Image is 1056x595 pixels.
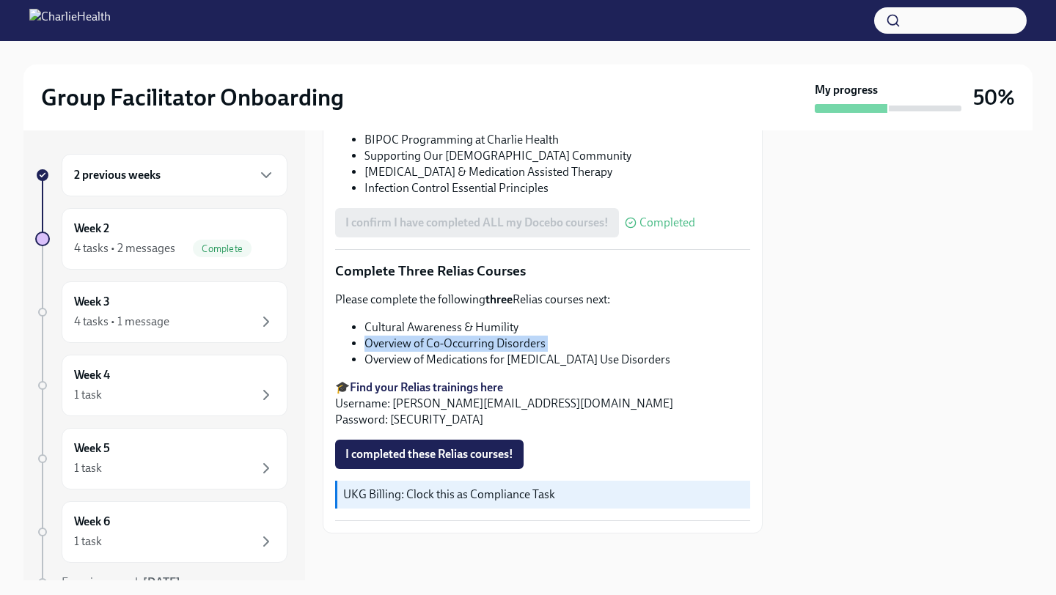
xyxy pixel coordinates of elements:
[364,180,750,196] li: Infection Control Essential Principles
[364,148,750,164] li: Supporting Our [DEMOGRAPHIC_DATA] Community
[35,501,287,563] a: Week 61 task
[364,319,750,336] li: Cultural Awareness & Humility
[35,428,287,489] a: Week 51 task
[74,314,169,330] div: 4 tasks • 1 message
[62,575,180,589] span: Experience ends
[74,533,102,550] div: 1 task
[29,9,111,32] img: CharlieHealth
[343,487,744,503] p: UKG Billing: Clock this as Compliance Task
[364,336,750,352] li: Overview of Co-Occurring Disorders
[74,240,175,256] div: 4 tasks • 2 messages
[74,440,110,457] h6: Week 5
[364,352,750,368] li: Overview of Medications for [MEDICAL_DATA] Use Disorders
[74,167,161,183] h6: 2 previous weeks
[35,355,287,416] a: Week 41 task
[364,164,750,180] li: [MEDICAL_DATA] & Medication Assisted Therapy
[350,380,503,394] a: Find your Relias trainings here
[74,294,110,310] h6: Week 3
[815,82,878,98] strong: My progress
[35,281,287,343] a: Week 34 tasks • 1 message
[193,243,252,254] span: Complete
[973,84,1015,111] h3: 50%
[335,292,750,308] p: Please complete the following Relias courses next:
[345,447,513,462] span: I completed these Relias courses!
[335,262,750,281] p: Complete Three Relias Courses
[143,575,180,589] strong: [DATE]
[74,367,110,383] h6: Week 4
[364,132,750,148] li: BIPOC Programming at Charlie Health
[41,83,344,112] h2: Group Facilitator Onboarding
[335,380,750,428] p: 🎓 Username: [PERSON_NAME][EMAIL_ADDRESS][DOMAIN_NAME] Password: [SECURITY_DATA]
[639,217,695,229] span: Completed
[335,440,524,469] button: I completed these Relias courses!
[74,514,110,530] h6: Week 6
[74,387,102,403] div: 1 task
[62,154,287,196] div: 2 previous weeks
[35,208,287,270] a: Week 24 tasks • 2 messagesComplete
[74,460,102,476] div: 1 task
[74,221,109,237] h6: Week 2
[485,292,513,306] strong: three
